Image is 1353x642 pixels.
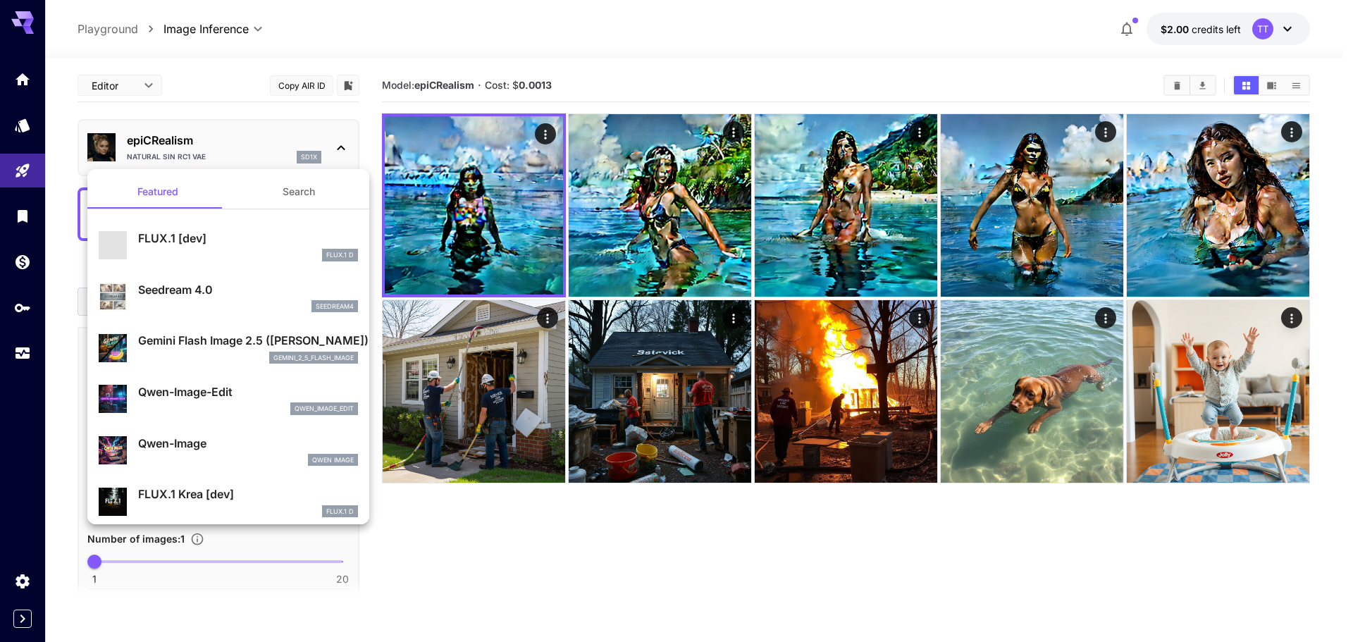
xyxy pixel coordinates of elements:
p: FLUX.1 Krea [dev] [138,486,358,502]
button: Search [228,175,369,209]
p: FLUX.1 D [326,507,354,517]
div: FLUX.1 [dev]FLUX.1 D [99,224,358,267]
p: Qwen-Image-Edit [138,383,358,400]
div: FLUX.1 Krea [dev]FLUX.1 D [99,480,358,523]
div: Seedream 4.0seedream4 [99,276,358,319]
p: qwen_image_edit [295,404,354,414]
button: Featured [87,175,228,209]
p: Qwen Image [312,455,354,465]
p: FLUX.1 D [326,250,354,260]
p: Gemini Flash Image 2.5 ([PERSON_NAME]) [138,332,358,349]
div: Qwen-Image-Editqwen_image_edit [99,378,358,421]
p: Qwen-Image [138,435,358,452]
p: seedream4 [316,302,354,311]
p: FLUX.1 [dev] [138,230,358,247]
p: Seedream 4.0 [138,281,358,298]
p: gemini_2_5_flash_image [273,353,354,363]
div: Qwen-ImageQwen Image [99,429,358,472]
div: Gemini Flash Image 2.5 ([PERSON_NAME])gemini_2_5_flash_image [99,326,358,369]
